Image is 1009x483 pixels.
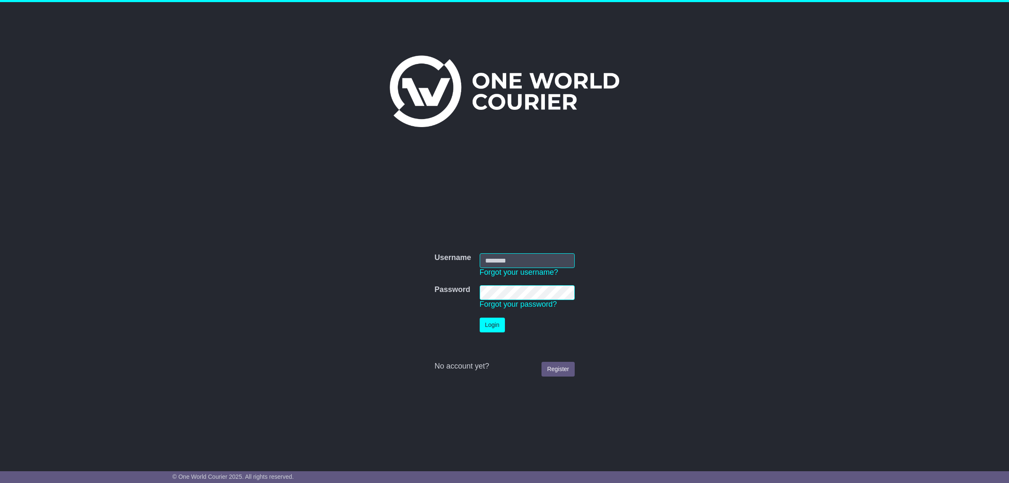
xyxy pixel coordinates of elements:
[434,362,574,371] div: No account yet?
[480,318,505,332] button: Login
[434,285,470,295] label: Password
[390,56,619,127] img: One World
[172,473,294,480] span: © One World Courier 2025. All rights reserved.
[480,300,557,308] a: Forgot your password?
[480,268,558,276] a: Forgot your username?
[434,253,471,263] label: Username
[541,362,574,377] a: Register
